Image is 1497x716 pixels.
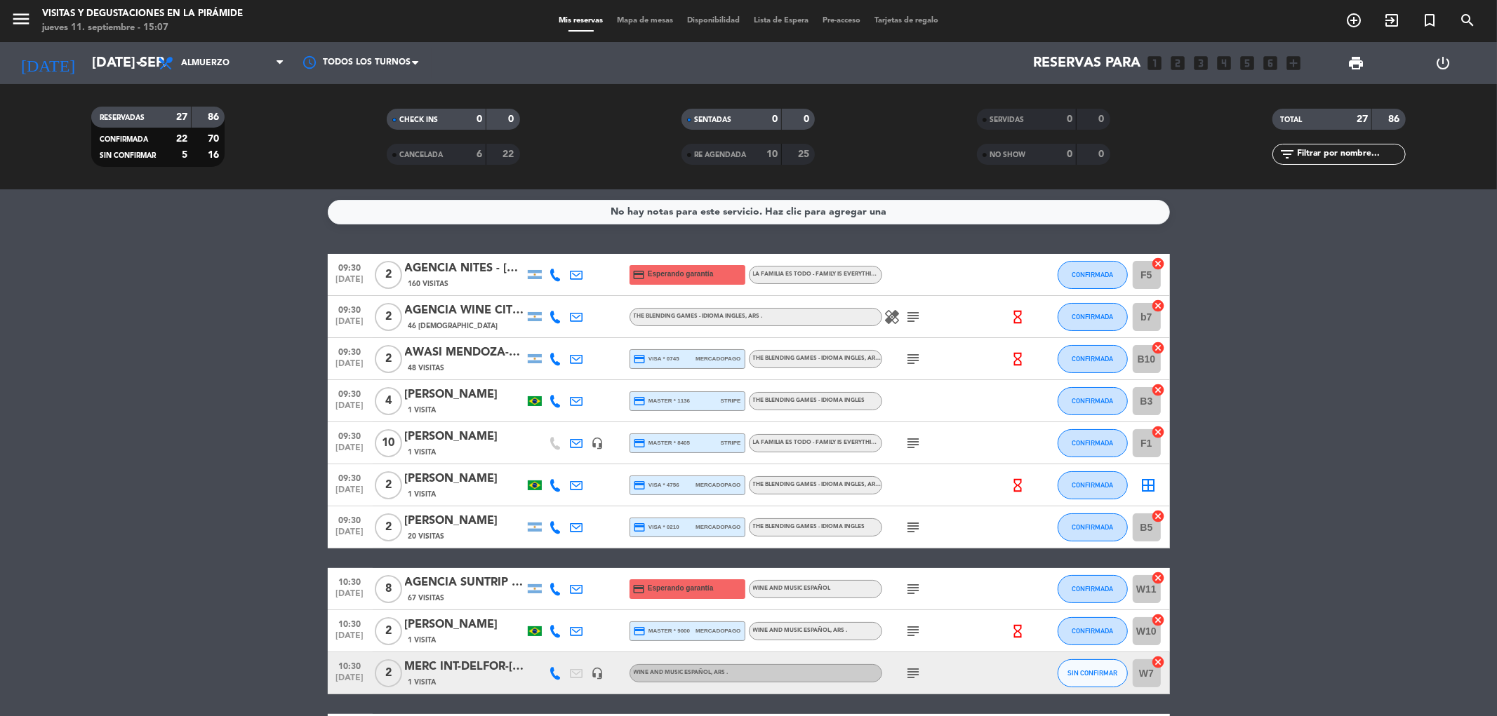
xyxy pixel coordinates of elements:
i: subject [905,581,922,597]
i: cancel [1152,299,1166,313]
div: No hay notas para este servicio. Haz clic para agregar una [611,204,886,220]
span: 8 [375,575,402,603]
span: La Familia es Todo - Family is Everything Español [753,271,909,277]
button: CONFIRMADA [1058,345,1128,373]
span: 4 [375,387,402,415]
span: 2 [375,261,402,289]
strong: 0 [1099,114,1107,124]
span: Wine and Music Español [634,670,728,675]
i: cancel [1152,383,1166,397]
button: CONFIRMADA [1058,575,1128,603]
div: AGENCIA WINE CITY- [PERSON_NAME] [405,302,524,320]
strong: 22 [176,134,187,144]
span: [DATE] [333,631,368,647]
span: 2 [375,617,402,645]
i: cancel [1152,509,1166,523]
div: [PERSON_NAME] [405,428,524,446]
span: The Blending Games - Idioma Ingles [753,524,865,529]
span: CONFIRMADA [1072,271,1113,278]
strong: 0 [1067,114,1072,124]
i: add_box [1284,54,1303,72]
span: Mapa de mesas [610,17,680,25]
strong: 22 [503,149,517,159]
div: MERC INT-DELFOR-[PERSON_NAME] [405,658,524,676]
span: Reservas para [1033,55,1140,72]
i: credit_card [634,437,646,450]
button: CONFIRMADA [1058,429,1128,457]
span: 09:30 [333,301,368,317]
span: La Familia es Todo - Family is Everything Español [753,440,926,445]
i: cancel [1152,341,1166,355]
span: RE AGENDADA [694,151,746,158]
span: CONFIRMADA [1072,397,1113,405]
i: credit_card [633,583,646,595]
div: [PERSON_NAME] [405,616,524,634]
span: Esperando garantía [648,269,713,280]
button: SIN CONFIRMAR [1058,659,1128,687]
strong: 0 [772,114,778,124]
span: print [1348,55,1364,72]
div: [PERSON_NAME] [405,386,524,404]
strong: 25 [798,149,812,159]
span: 1 Visita [408,677,437,688]
span: 09:30 [333,427,368,443]
button: CONFIRMADA [1058,617,1128,645]
i: power_settings_new [1435,55,1451,72]
span: 48 Visitas [408,363,445,374]
span: CONFIRMADA [1072,627,1113,635]
strong: 86 [1388,114,1402,124]
span: 1 Visita [408,447,437,458]
button: CONFIRMADA [1058,513,1128,541]
strong: 0 [477,114,482,124]
span: Pre-acceso [816,17,867,25]
span: 09:30 [333,469,368,485]
span: [DATE] [333,673,368,689]
i: cancel [1152,613,1166,627]
span: The Blending Games - Idioma Ingles [753,398,865,403]
span: Wine and Music Español [753,586,831,591]
span: 2 [375,345,402,373]
span: CHECK INS [399,116,438,123]
i: subject [905,623,922,640]
input: Filtrar por nombre... [1296,147,1405,162]
span: The Blending Games - Idioma Ingles [753,356,882,361]
span: [DATE] [333,589,368,605]
span: Lista de Espera [747,17,816,25]
span: Tarjetas de regalo [867,17,945,25]
i: credit_card [634,479,646,492]
strong: 70 [208,134,222,144]
span: Almuerzo [181,58,229,68]
span: master * 1136 [634,395,691,407]
i: looks_two [1169,54,1187,72]
span: mercadopago [696,626,740,635]
button: CONFIRMADA [1058,387,1128,415]
i: [DATE] [11,48,85,79]
div: jueves 11. septiembre - 15:07 [42,21,243,35]
strong: 0 [804,114,812,124]
i: looks_5 [1238,54,1256,72]
i: looks_4 [1215,54,1233,72]
span: The Blending Games - Idioma Ingles [753,482,882,487]
button: menu [11,8,32,34]
span: 1 Visita [408,405,437,416]
span: 09:30 [333,511,368,527]
button: CONFIRMADA [1058,471,1128,499]
button: CONFIRMADA [1058,303,1128,331]
span: [DATE] [333,275,368,291]
span: , ARS . [746,313,763,319]
span: 09:30 [333,385,368,401]
span: 2 [375,513,402,541]
i: credit_card [634,353,646,365]
span: 2 [375,659,402,687]
span: mercadopago [696,354,740,363]
span: 2 [375,303,402,331]
span: [DATE] [333,527,368,543]
strong: 6 [477,149,482,159]
i: subject [905,435,922,452]
i: looks_one [1145,54,1164,72]
span: SENTADAS [694,116,731,123]
i: filter_list [1279,146,1296,163]
i: cancel [1152,425,1166,439]
div: [PERSON_NAME] [405,512,524,530]
i: cancel [1152,257,1166,271]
